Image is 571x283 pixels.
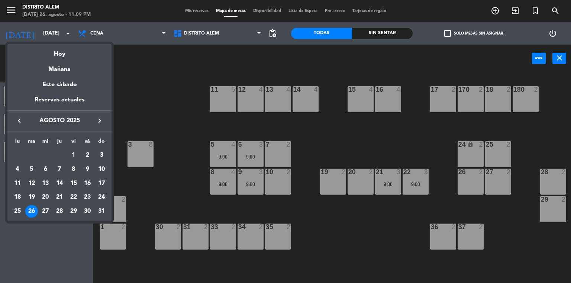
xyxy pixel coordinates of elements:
[94,190,109,204] td: 24 de agosto de 2025
[67,162,81,176] td: 8 de agosto de 2025
[25,162,39,176] td: 5 de agosto de 2025
[94,204,109,218] td: 31 de agosto de 2025
[7,74,112,95] div: Este sábado
[25,176,39,191] td: 12 de agosto de 2025
[25,137,39,149] th: martes
[15,116,24,125] i: keyboard_arrow_left
[81,176,95,191] td: 16 de agosto de 2025
[81,162,95,176] td: 9 de agosto de 2025
[67,176,81,191] td: 15 de agosto de 2025
[10,162,25,176] td: 4 de agosto de 2025
[52,137,67,149] th: jueves
[95,205,108,218] div: 31
[94,148,109,162] td: 3 de agosto de 2025
[10,176,25,191] td: 11 de agosto de 2025
[13,116,26,126] button: keyboard_arrow_left
[81,191,94,204] div: 23
[67,190,81,204] td: 22 de agosto de 2025
[25,191,38,204] div: 19
[39,205,52,218] div: 27
[81,177,94,190] div: 16
[25,163,38,176] div: 5
[94,137,109,149] th: domingo
[67,177,80,190] div: 15
[95,116,104,125] i: keyboard_arrow_right
[10,137,25,149] th: lunes
[7,44,112,59] div: Hoy
[38,204,52,218] td: 27 de agosto de 2025
[67,205,80,218] div: 29
[38,162,52,176] td: 6 de agosto de 2025
[95,149,108,162] div: 3
[81,204,95,218] td: 30 de agosto de 2025
[67,149,80,162] div: 1
[10,204,25,218] td: 25 de agosto de 2025
[25,204,39,218] td: 26 de agosto de 2025
[81,205,94,218] div: 30
[10,148,67,162] td: AGO.
[11,191,24,204] div: 18
[11,163,24,176] div: 4
[81,190,95,204] td: 23 de agosto de 2025
[94,176,109,191] td: 17 de agosto de 2025
[67,148,81,162] td: 1 de agosto de 2025
[67,137,81,149] th: viernes
[95,191,108,204] div: 24
[38,176,52,191] td: 13 de agosto de 2025
[26,116,93,126] span: agosto 2025
[7,95,112,110] div: Reservas actuales
[52,162,67,176] td: 7 de agosto de 2025
[95,163,108,176] div: 10
[53,163,66,176] div: 7
[39,163,52,176] div: 6
[7,59,112,74] div: Mañana
[81,149,94,162] div: 2
[67,204,81,218] td: 29 de agosto de 2025
[11,177,24,190] div: 11
[53,205,66,218] div: 28
[25,190,39,204] td: 19 de agosto de 2025
[67,163,80,176] div: 8
[53,191,66,204] div: 21
[53,177,66,190] div: 14
[67,191,80,204] div: 22
[52,176,67,191] td: 14 de agosto de 2025
[11,205,24,218] div: 25
[52,204,67,218] td: 28 de agosto de 2025
[94,162,109,176] td: 10 de agosto de 2025
[52,190,67,204] td: 21 de agosto de 2025
[81,163,94,176] div: 9
[81,137,95,149] th: sábado
[38,137,52,149] th: miércoles
[81,148,95,162] td: 2 de agosto de 2025
[10,190,25,204] td: 18 de agosto de 2025
[39,177,52,190] div: 13
[38,190,52,204] td: 20 de agosto de 2025
[25,205,38,218] div: 26
[93,116,106,126] button: keyboard_arrow_right
[95,177,108,190] div: 17
[25,177,38,190] div: 12
[39,191,52,204] div: 20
